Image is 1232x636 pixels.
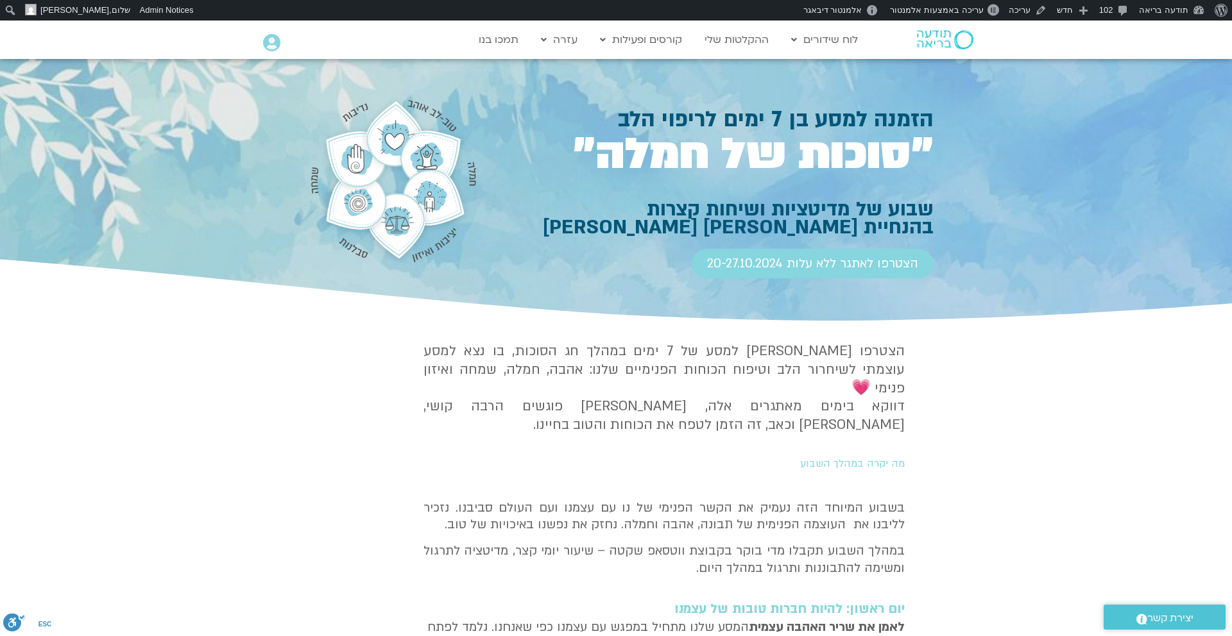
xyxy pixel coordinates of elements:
[890,5,983,15] span: עריכה באמצעות אלמנטור
[1147,610,1193,627] span: יצירת קשר
[40,5,109,15] span: [PERSON_NAME]
[749,619,905,635] strong: לאמן את שריר האהבה עצמית
[429,458,905,469] h2: מה יקרה במהלך השבוע
[692,249,934,278] a: הצטרפו לאתגר ללא עלות 20-27.10.2024
[424,542,905,576] p: במהלך השבוע תקבלו מדי בוקר בקבוצת ווטסאפ שקטה – שיעור יומי קצר, מדיטציה לתרגול ומשימה להתבוננות ו...
[785,28,864,52] a: לוח שידורים
[917,30,973,49] img: תודעה בריאה
[489,110,934,130] h1: הזמנה למסע בן 7 ימים לריפוי הלב
[424,499,905,533] p: בשבוע המיוחד הזה נעמיק את הקשר הפנימי של נו עם עצמנו ועם העולם סביבנו. נזכיר לליבנו את העוצמה הפנ...
[489,135,934,174] h1: ״סוכות של חמלה״
[424,342,905,435] h4: הצטרפו [PERSON_NAME] למסע של 7 ימים במהלך חג הסוכות, בו נצא למסע עוצמתי לשיחרור הלב וטיפוח הכוחות...
[707,256,918,271] span: הצטרפו לאתגר ללא עלות 20-27.10.2024
[535,28,584,52] a: עזרה
[489,200,934,236] h1: שבוע של מדיטציות ושיחות קצרות בהנחיית [PERSON_NAME] [PERSON_NAME]
[698,28,775,52] a: ההקלטות שלי
[594,28,689,52] a: קורסים ופעילות
[1104,605,1226,630] a: יצירת קשר
[472,28,525,52] a: תמכו בנו
[674,600,905,617] strong: יום ראשון: להיות חברות טובות של עצמנו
